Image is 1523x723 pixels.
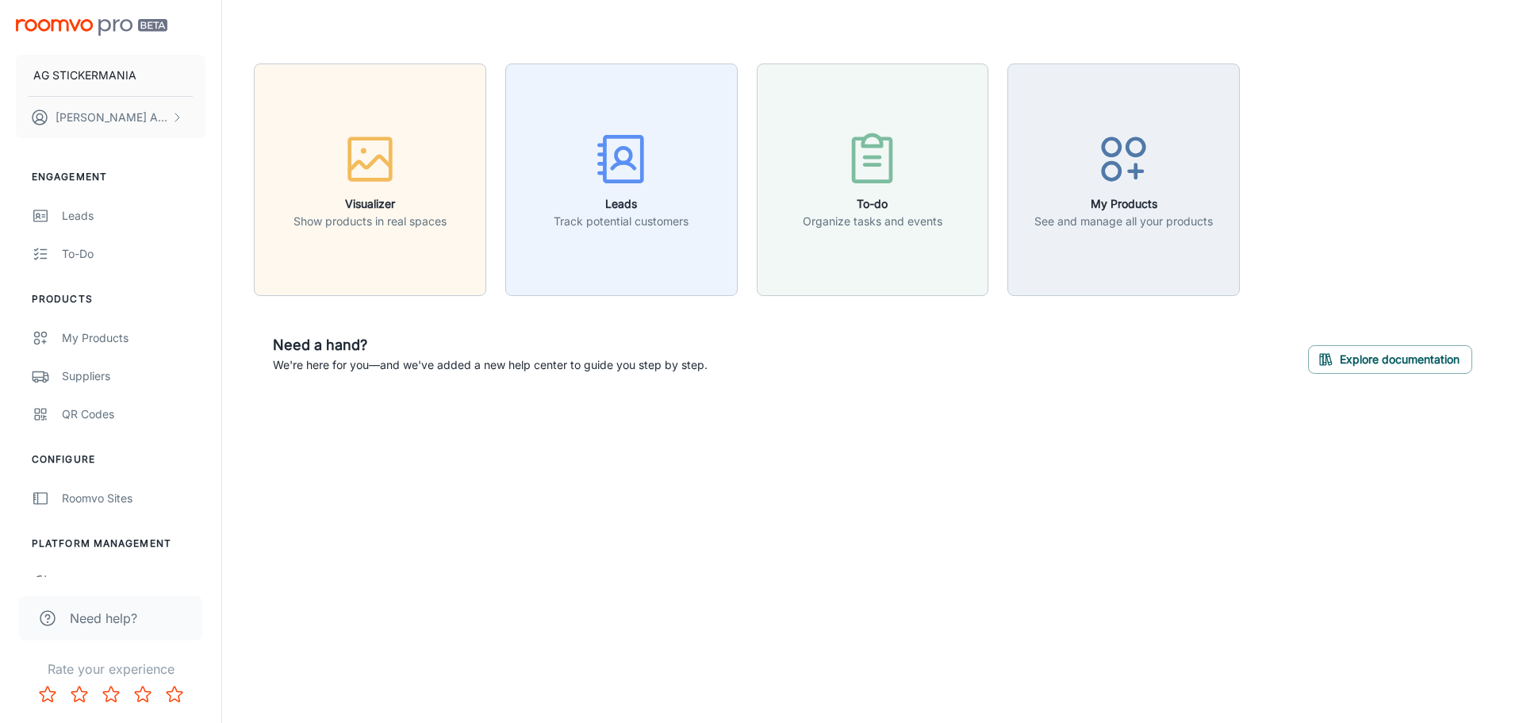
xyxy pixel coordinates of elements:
[803,195,942,213] h6: To-do
[293,195,447,213] h6: Visualizer
[1007,171,1240,187] a: My ProductsSee and manage all your products
[62,329,205,347] div: My Products
[16,55,205,96] button: AG STICKERMANIA
[1007,63,1240,296] button: My ProductsSee and manage all your products
[554,213,689,230] p: Track potential customers
[757,63,989,296] button: To-doOrganize tasks and events
[505,63,738,296] button: LeadsTrack potential customers
[1034,195,1213,213] h6: My Products
[1308,345,1472,374] button: Explore documentation
[62,367,205,385] div: Suppliers
[803,213,942,230] p: Organize tasks and events
[1034,213,1213,230] p: See and manage all your products
[16,97,205,138] button: [PERSON_NAME] Ablamowicz
[505,171,738,187] a: LeadsTrack potential customers
[554,195,689,213] h6: Leads
[1308,350,1472,366] a: Explore documentation
[273,356,708,374] p: We're here for you—and we've added a new help center to guide you step by step.
[16,19,167,36] img: Roomvo PRO Beta
[33,67,136,84] p: AG STICKERMANIA
[273,334,708,356] h6: Need a hand?
[293,213,447,230] p: Show products in real spaces
[56,109,167,126] p: [PERSON_NAME] Ablamowicz
[757,171,989,187] a: To-doOrganize tasks and events
[62,207,205,225] div: Leads
[254,63,486,296] button: VisualizerShow products in real spaces
[62,406,205,423] div: QR Codes
[62,245,205,263] div: To-do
